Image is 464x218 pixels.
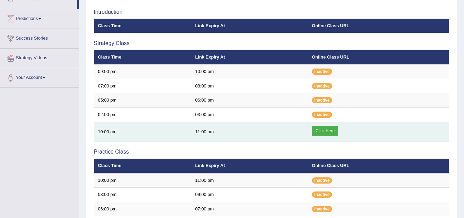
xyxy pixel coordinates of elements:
[312,126,338,136] a: Click Here
[94,107,192,122] td: 02:00 pm
[191,64,308,79] td: 10:00 pm
[191,19,308,33] th: Link Expiry At
[191,202,308,216] td: 07:00 pm
[312,83,332,89] span: Inactive
[312,97,332,103] span: Inactive
[312,69,332,75] span: Inactive
[191,159,308,173] th: Link Expiry At
[0,49,79,66] a: Strategy Videos
[191,79,308,93] td: 08:00 pm
[94,93,192,108] td: 05:00 pm
[312,206,332,212] span: Inactive
[94,79,192,93] td: 07:00 pm
[312,112,332,118] span: Inactive
[94,173,192,188] td: 10:00 pm
[94,64,192,79] td: 09:00 pm
[94,40,449,46] h3: Strategy Class
[94,50,192,64] th: Class Time
[191,93,308,108] td: 06:00 pm
[94,188,192,202] td: 08:00 pm
[94,149,449,155] h3: Practice Class
[312,191,332,198] span: Inactive
[191,188,308,202] td: 09:00 pm
[308,19,449,33] th: Online Class URL
[0,29,79,46] a: Success Stories
[94,159,192,173] th: Class Time
[94,19,192,33] th: Class Time
[312,177,332,184] span: Inactive
[191,122,308,142] td: 11:00 am
[191,50,308,64] th: Link Expiry At
[308,159,449,173] th: Online Class URL
[308,50,449,64] th: Online Class URL
[0,68,79,85] a: Your Account
[0,9,79,27] a: Predictions
[191,173,308,188] td: 11:00 pm
[94,202,192,216] td: 06:00 pm
[94,9,449,15] h3: Introduction
[94,122,192,142] td: 10:00 am
[191,107,308,122] td: 03:00 pm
